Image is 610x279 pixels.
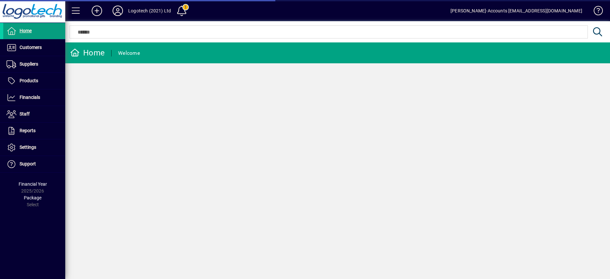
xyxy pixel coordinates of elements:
[19,181,47,187] span: Financial Year
[3,156,65,172] a: Support
[24,195,41,200] span: Package
[118,48,140,58] div: Welcome
[20,45,42,50] span: Customers
[20,61,38,67] span: Suppliers
[20,78,38,83] span: Products
[3,56,65,72] a: Suppliers
[3,123,65,139] a: Reports
[3,89,65,106] a: Financials
[20,145,36,150] span: Settings
[20,161,36,166] span: Support
[20,28,32,33] span: Home
[450,6,582,16] div: [PERSON_NAME]-Accounts [EMAIL_ADDRESS][DOMAIN_NAME]
[3,106,65,122] a: Staff
[20,95,40,100] span: Financials
[3,73,65,89] a: Products
[589,1,602,23] a: Knowledge Base
[86,5,107,17] button: Add
[3,139,65,156] a: Settings
[20,128,36,133] span: Reports
[128,6,171,16] div: Logotech (2021) Ltd
[70,48,105,58] div: Home
[3,39,65,56] a: Customers
[20,111,30,116] span: Staff
[107,5,128,17] button: Profile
